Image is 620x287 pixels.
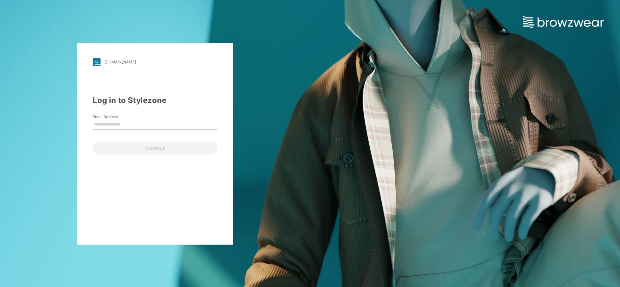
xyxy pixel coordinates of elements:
[523,16,604,28] img: browzwear-logo.e42bd6dac1945053ebaf764b6aa21510.svg
[93,114,138,120] label: Email Address
[93,58,217,66] a: [DOMAIN_NAME]
[93,94,217,106] div: Log in to Stylezone
[93,58,101,66] img: stylezone-logo.562084cfcfab977791bfbf7441f1a819.svg
[104,60,136,64] div: [DOMAIN_NAME]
